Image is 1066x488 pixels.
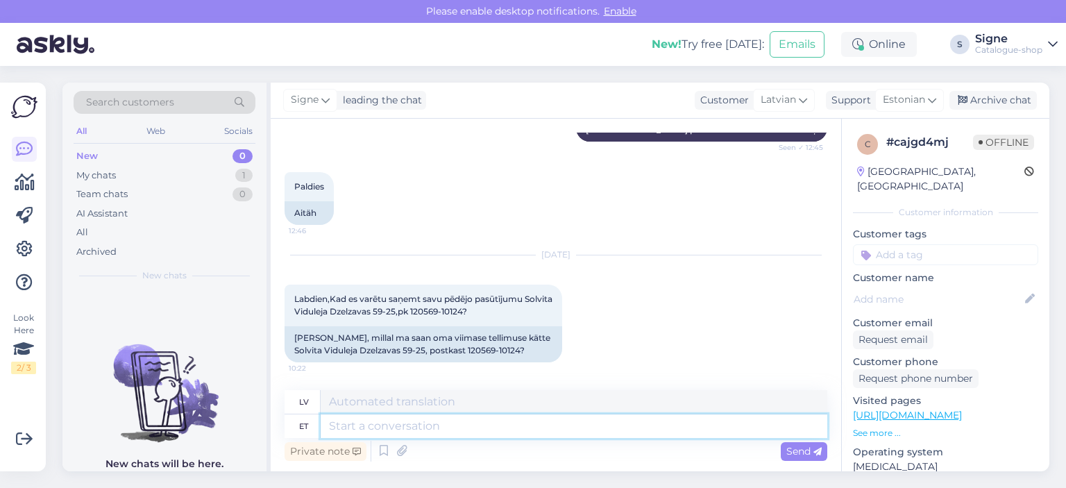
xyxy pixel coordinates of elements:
span: Enable [600,5,641,17]
span: Estonian [883,92,925,108]
p: Customer tags [853,227,1038,242]
div: et [299,414,308,438]
span: Send [786,445,822,457]
div: Archive chat [949,91,1037,110]
div: Request phone number [853,369,979,388]
div: AI Assistant [76,207,128,221]
div: Team chats [76,187,128,201]
div: Catalogue-shop [975,44,1042,56]
div: Private note [285,442,366,461]
p: Operating system [853,445,1038,460]
p: Customer name [853,271,1038,285]
div: lv [299,390,309,414]
div: Archived [76,245,117,259]
div: Socials [221,122,255,140]
div: All [76,226,88,239]
div: Customer [695,93,749,108]
div: Signe [975,33,1042,44]
div: leading the chat [337,93,422,108]
div: Request email [853,330,933,349]
span: Search customers [86,95,174,110]
span: Seen ✓ 12:45 [771,142,823,153]
b: New! [652,37,682,51]
p: New chats will be here. [105,457,223,471]
a: SigneCatalogue-shop [975,33,1058,56]
p: Visited pages [853,394,1038,408]
div: Look Here [11,312,36,374]
div: [PERSON_NAME], millal ma saan oma viimase tellimuse kätte Solvita Viduleja Dzelzavas 59-25, postk... [285,326,562,362]
div: 2 / 3 [11,362,36,374]
div: 0 [232,149,253,163]
div: Customer information [853,206,1038,219]
div: [DATE] [285,249,827,261]
span: 10:22 [289,363,341,373]
div: Support [826,93,871,108]
span: New chats [142,269,187,282]
span: 12:46 [289,226,341,236]
img: No chats [62,319,266,444]
span: Labdien,Kad es varētu saņemt savu pēdējo pasūtījumu Solvita Viduleja Dzelzavas 59-25,pk 120569-10... [294,294,555,317]
div: 0 [232,187,253,201]
div: Aitäh [285,201,334,225]
a: [URL][DOMAIN_NAME] [853,409,962,421]
img: Askly Logo [11,94,37,120]
div: Online [841,32,917,57]
div: My chats [76,169,116,183]
button: Emails [770,31,824,58]
div: Web [144,122,168,140]
p: [MEDICAL_DATA] [853,460,1038,474]
span: c [865,139,871,149]
input: Add a tag [853,244,1038,265]
div: [GEOGRAPHIC_DATA], [GEOGRAPHIC_DATA] [857,165,1024,194]
div: S [950,35,970,54]
p: Customer email [853,316,1038,330]
span: Paldies [294,181,324,192]
p: Customer phone [853,355,1038,369]
div: # cajgd4mj [886,134,973,151]
div: Try free [DATE]: [652,36,764,53]
div: All [74,122,90,140]
span: Offline [973,135,1034,150]
span: Latvian [761,92,796,108]
div: 1 [235,169,253,183]
p: See more ... [853,427,1038,439]
div: New [76,149,98,163]
input: Add name [854,292,1022,307]
span: Signe [291,92,319,108]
